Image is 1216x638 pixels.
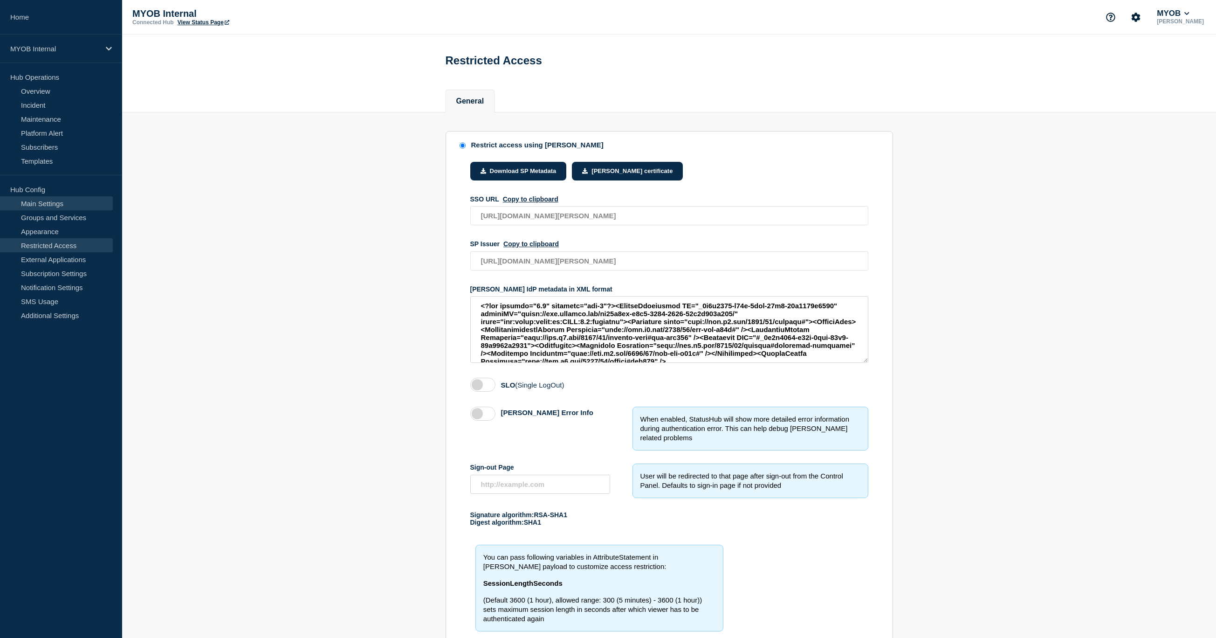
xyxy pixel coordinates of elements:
[1126,7,1146,27] button: Account settings
[470,464,610,471] div: Sign-out Page
[501,409,593,421] label: [PERSON_NAME] Error Info
[10,45,100,53] p: MYOB Internal
[470,511,868,519] p: Signature algorithm:
[632,407,868,451] div: When enabled, StatusHub will show more detailed error information during authentication error. Th...
[446,54,542,67] h1: Restricted Access
[503,240,559,248] button: SP Issuer
[524,519,541,526] span: SHA1
[470,240,500,248] span: SP Issuer
[1155,9,1191,18] button: MYOB
[1101,7,1120,27] button: Support
[470,475,610,494] input: Sign-out Page
[483,579,715,588] p: SessionLengthSeconds
[456,97,484,105] button: General
[132,19,174,26] p: Connected Hub
[470,285,868,293] div: [PERSON_NAME] IdP metadata in XML format
[475,545,723,631] div: You can pass following variables in AttributeStatement in [PERSON_NAME] payload to customize acce...
[470,195,499,203] span: SSO URL
[572,162,683,180] button: [PERSON_NAME] certificate
[470,162,567,180] button: Download SP Metadata
[178,19,229,26] a: View Status Page
[470,519,868,526] p: Digest algorithm:
[132,8,319,19] p: MYOB Internal
[501,381,564,389] label: SLO
[471,141,604,149] div: Restrict access using [PERSON_NAME]
[503,195,558,203] button: SSO URL
[460,142,466,149] input: Restrict access using SAML
[1155,18,1206,25] p: [PERSON_NAME]
[483,579,715,624] div: (Default 3600 (1 hour), allowed range: 300 (5 minutes) - 3600 (1 hour)) sets maximum session leng...
[515,381,564,389] span: (Single LogOut)
[632,464,868,498] div: User will be redirected to that page after sign-out from the Control Panel. Defaults to sign-in p...
[534,511,567,519] span: RSA-SHA1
